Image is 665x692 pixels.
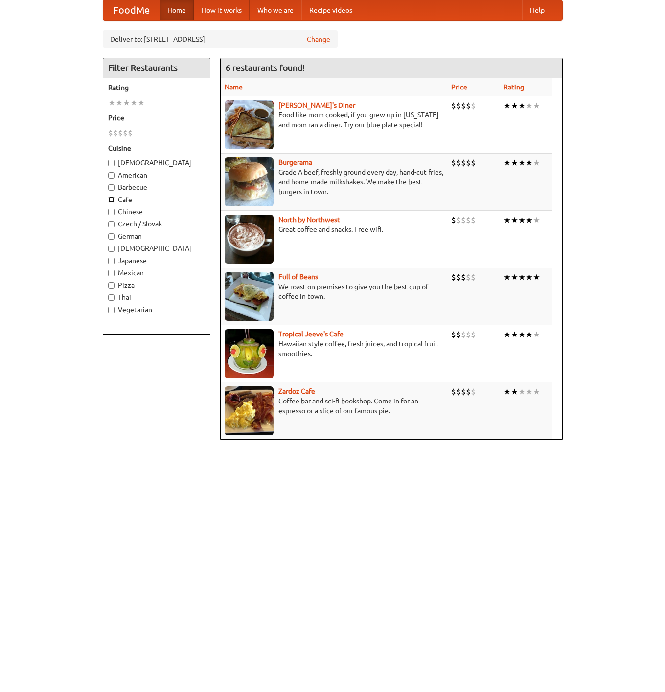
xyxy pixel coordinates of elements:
[533,272,540,283] li: ★
[108,305,205,314] label: Vegetarian
[108,282,115,289] input: Pizza
[533,386,540,397] li: ★
[130,97,138,108] li: ★
[108,233,115,240] input: German
[108,294,115,301] input: Thai
[451,215,456,225] li: $
[278,216,340,223] a: North by Northwest
[108,258,115,264] input: Japanese
[518,329,526,340] li: ★
[225,282,443,301] p: We roast on premises to give you the best cup of coffee in town.
[518,215,526,225] li: ★
[108,246,115,252] input: [DEMOGRAPHIC_DATA]
[123,128,128,138] li: $
[194,0,250,20] a: How it works
[451,272,456,283] li: $
[526,386,533,397] li: ★
[108,128,113,138] li: $
[108,197,115,203] input: Cafe
[278,387,315,395] a: Zardoz Cafe
[225,100,274,149] img: sallys.jpg
[108,256,205,266] label: Japanese
[108,158,205,168] label: [DEMOGRAPHIC_DATA]
[278,158,312,166] b: Burgerama
[518,386,526,397] li: ★
[128,128,133,138] li: $
[225,157,274,206] img: burgerama.jpg
[533,215,540,225] li: ★
[225,224,443,234] p: Great coffee and snacks. Free wifi.
[471,329,476,340] li: $
[504,83,524,91] a: Rating
[451,157,456,168] li: $
[108,184,115,191] input: Barbecue
[466,100,471,111] li: $
[533,157,540,168] li: ★
[225,215,274,264] img: north.jpg
[504,386,511,397] li: ★
[225,272,274,321] img: beans.jpg
[518,100,526,111] li: ★
[307,34,330,44] a: Change
[115,97,123,108] li: ★
[461,157,466,168] li: $
[113,128,118,138] li: $
[226,63,305,72] ng-pluralize: 6 restaurants found!
[522,0,552,20] a: Help
[461,272,466,283] li: $
[471,386,476,397] li: $
[108,244,205,253] label: [DEMOGRAPHIC_DATA]
[504,215,511,225] li: ★
[278,330,344,338] a: Tropical Jeeve's Cafe
[103,30,338,48] div: Deliver to: [STREET_ADDRESS]
[108,292,205,302] label: Thai
[108,207,205,217] label: Chinese
[451,100,456,111] li: $
[250,0,301,20] a: Who we are
[526,157,533,168] li: ★
[225,396,443,416] p: Coffee bar and sci-fi bookshop. Come in for an espresso or a slice of our famous pie.
[108,113,205,123] h5: Price
[225,386,274,435] img: zardoz.jpg
[461,386,466,397] li: $
[118,128,123,138] li: $
[526,272,533,283] li: ★
[471,100,476,111] li: $
[123,97,130,108] li: ★
[533,329,540,340] li: ★
[461,100,466,111] li: $
[108,182,205,192] label: Barbecue
[108,231,205,241] label: German
[108,219,205,229] label: Czech / Slovak
[466,157,471,168] li: $
[108,209,115,215] input: Chinese
[511,386,518,397] li: ★
[461,215,466,225] li: $
[518,157,526,168] li: ★
[471,157,476,168] li: $
[225,339,443,358] p: Hawaiian style coffee, fresh juices, and tropical fruit smoothies.
[456,386,461,397] li: $
[518,272,526,283] li: ★
[108,97,115,108] li: ★
[278,101,355,109] a: [PERSON_NAME]'s Diner
[225,83,243,91] a: Name
[461,329,466,340] li: $
[108,268,205,278] label: Mexican
[526,215,533,225] li: ★
[456,100,461,111] li: $
[504,100,511,111] li: ★
[511,100,518,111] li: ★
[466,329,471,340] li: $
[526,100,533,111] li: ★
[108,270,115,276] input: Mexican
[504,157,511,168] li: ★
[108,221,115,227] input: Czech / Slovak
[526,329,533,340] li: ★
[511,215,518,225] li: ★
[108,170,205,180] label: American
[533,100,540,111] li: ★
